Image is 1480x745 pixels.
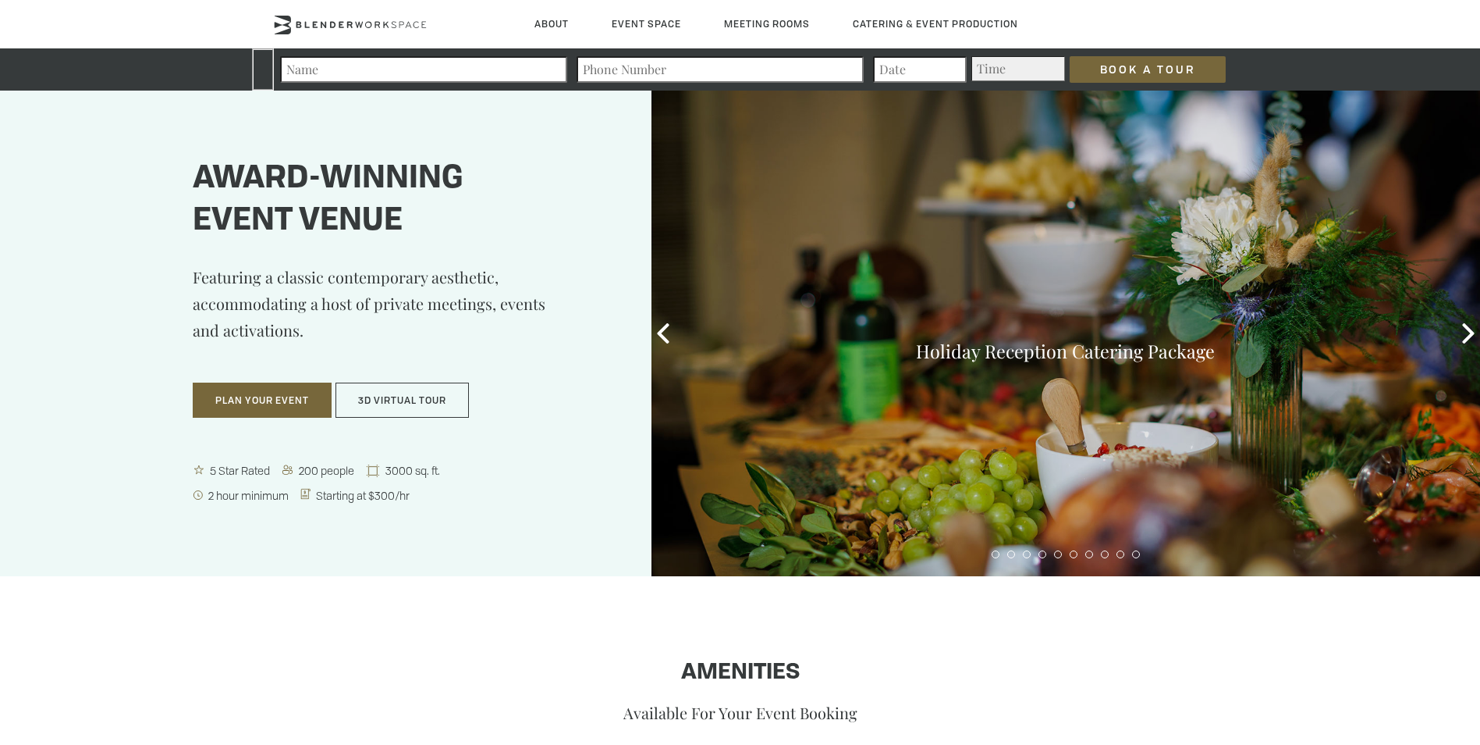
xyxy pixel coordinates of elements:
[272,661,1208,686] h1: Amenities
[193,264,573,367] p: Featuring a classic contemporary aesthetic, accommodating a host of private meetings, events and ...
[577,56,864,83] input: Phone Number
[193,383,332,419] button: Plan Your Event
[296,463,359,478] span: 200 people
[382,463,445,478] span: 3000 sq. ft.
[193,159,573,243] h1: Award-winning event venue
[916,339,1215,363] a: Holiday Reception Catering Package
[335,383,469,419] button: 3D Virtual Tour
[280,56,567,83] input: Name
[873,56,967,83] input: Date
[313,488,414,503] span: Starting at $300/hr
[207,463,275,478] span: 5 Star Rated
[272,702,1208,723] p: Available For Your Event Booking
[1070,56,1226,83] input: Book a Tour
[205,488,293,503] span: 2 hour minimum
